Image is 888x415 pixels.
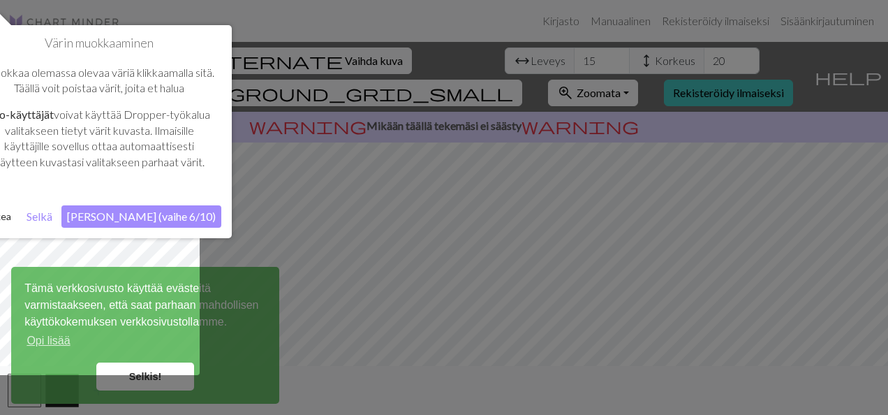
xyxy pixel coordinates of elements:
button: Selkä [21,205,58,228]
button: Seuraava (vaihe 6/10) [61,205,221,228]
